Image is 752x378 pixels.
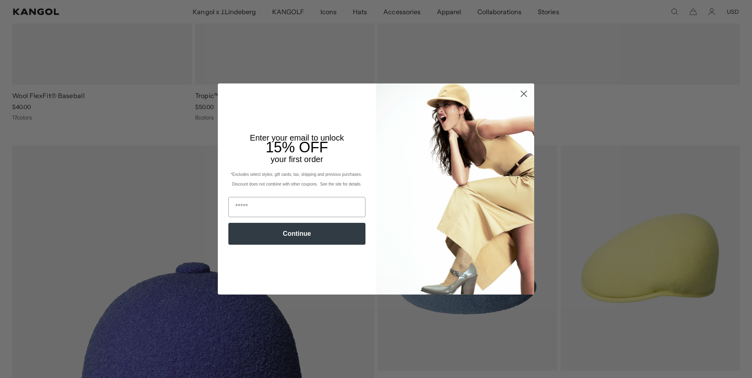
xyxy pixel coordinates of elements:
[228,223,365,245] button: Continue
[266,139,328,156] span: 15% OFF
[376,83,534,294] img: 93be19ad-e773-4382-80b9-c9d740c9197f.jpeg
[271,155,323,164] span: your first order
[228,197,365,217] input: Email
[517,87,531,101] button: Close dialog
[250,133,344,142] span: Enter your email to unlock
[231,172,363,186] span: *Excludes select styles, gift cards, tax, shipping and previous purchases. Discount does not comb...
